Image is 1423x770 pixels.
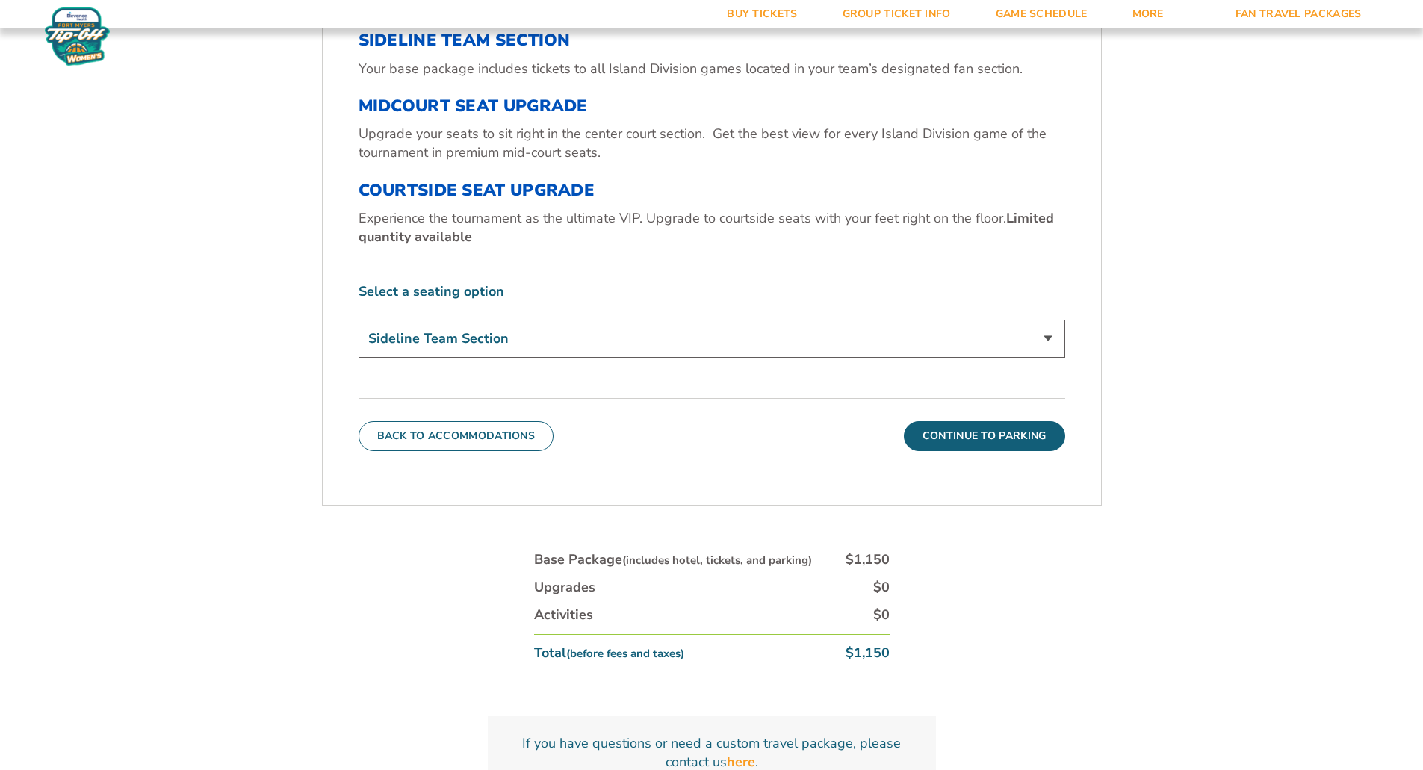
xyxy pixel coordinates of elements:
[566,646,684,661] small: (before fees and taxes)
[359,31,1065,50] h3: Sideline Team Section
[359,181,1065,200] h3: Courtside Seat Upgrade
[359,60,1023,78] span: Your base package includes tickets to all Island Division games located in your team’s designated...
[359,125,1065,162] p: Upgrade your seats to sit right in the center court section. Get the best view for every Island D...
[622,553,812,568] small: (includes hotel, tickets, and parking)
[45,7,110,66] img: Women's Fort Myers Tip-Off
[846,550,890,569] div: $1,150
[359,421,554,451] button: Back To Accommodations
[359,209,1054,246] strong: Limited quantity available
[534,578,595,597] div: Upgrades
[873,606,890,624] div: $0
[534,644,684,662] div: Total
[534,606,593,624] div: Activities
[534,550,812,569] div: Base Package
[846,644,890,662] div: $1,150
[359,96,1065,116] h3: Midcourt Seat Upgrade
[359,282,1065,301] label: Select a seating option
[873,578,890,597] div: $0
[904,421,1065,451] button: Continue To Parking
[359,209,1065,246] p: Experience the tournament as the ultimate VIP. Upgrade to courtside seats with your feet right on...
